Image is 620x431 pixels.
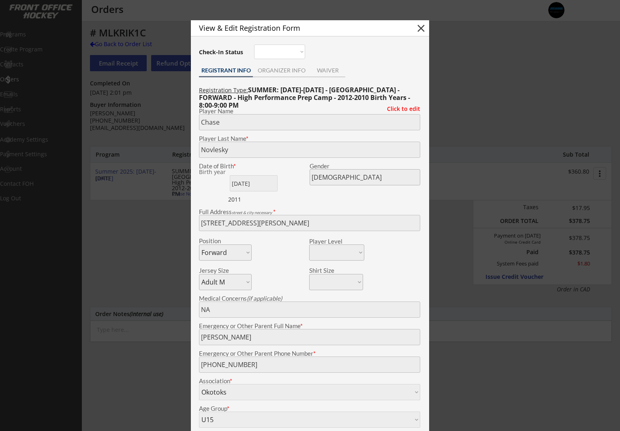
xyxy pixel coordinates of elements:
strong: SUMMER: [DATE]-[DATE] - [GEOGRAPHIC_DATA] - FORWARD - High Performance Prep Camp - 2012-2010 Birt... [199,85,412,110]
div: Click to edit [381,106,420,112]
div: Player Last Name [199,136,420,142]
div: We are transitioning the system to collect and store date of birth instead of just birth year to ... [199,169,250,175]
div: Emergency or Other Parent Full Name [199,323,420,329]
button: close [415,22,427,34]
div: Check-In Status [199,49,245,55]
div: Date of Birth [199,163,252,169]
input: Street, City, Province/State [199,215,420,231]
div: Full Address [199,209,420,215]
div: WAIVER [310,68,345,73]
div: Player Name [199,108,420,114]
div: Emergency or Other Parent Phone Number [199,350,420,357]
div: Jersey Size [199,268,241,274]
div: Association [199,378,420,384]
input: Allergies, injuries, etc. [199,301,420,318]
u: Registration Type: [199,86,248,94]
div: ORGANIZER INFO [253,68,310,73]
em: (if applicable) [247,295,282,302]
div: Position [199,238,241,244]
div: View & Edit Registration Form [199,24,401,32]
div: Birth year [199,169,250,175]
div: REGISTRANT INFO [199,68,253,73]
div: Age Group [199,406,420,412]
div: Shirt Size [309,268,351,274]
div: Medical Concerns [199,295,420,301]
div: 2011 [228,195,279,204]
div: Player Level [309,238,364,244]
div: Gender [310,163,420,169]
em: street & city necessary [232,210,272,215]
